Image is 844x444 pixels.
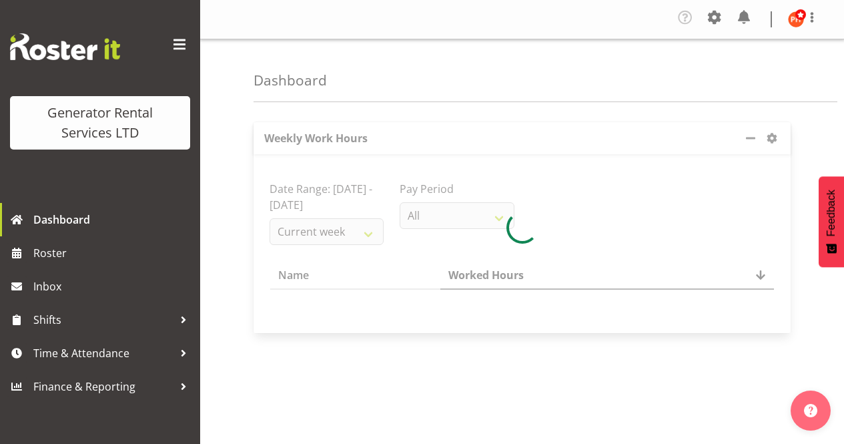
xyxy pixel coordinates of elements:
span: Roster [33,243,193,263]
span: Finance & Reporting [33,377,173,397]
img: phil-hannah11623.jpg [788,11,804,27]
h4: Dashboard [254,73,327,88]
span: Inbox [33,276,193,296]
span: Time & Attendance [33,343,173,363]
button: Feedback - Show survey [819,176,844,267]
img: help-xxl-2.png [804,404,817,417]
div: Generator Rental Services LTD [23,103,177,143]
span: Dashboard [33,210,193,230]
span: Shifts [33,310,173,330]
img: Rosterit website logo [10,33,120,60]
span: Feedback [825,190,837,236]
